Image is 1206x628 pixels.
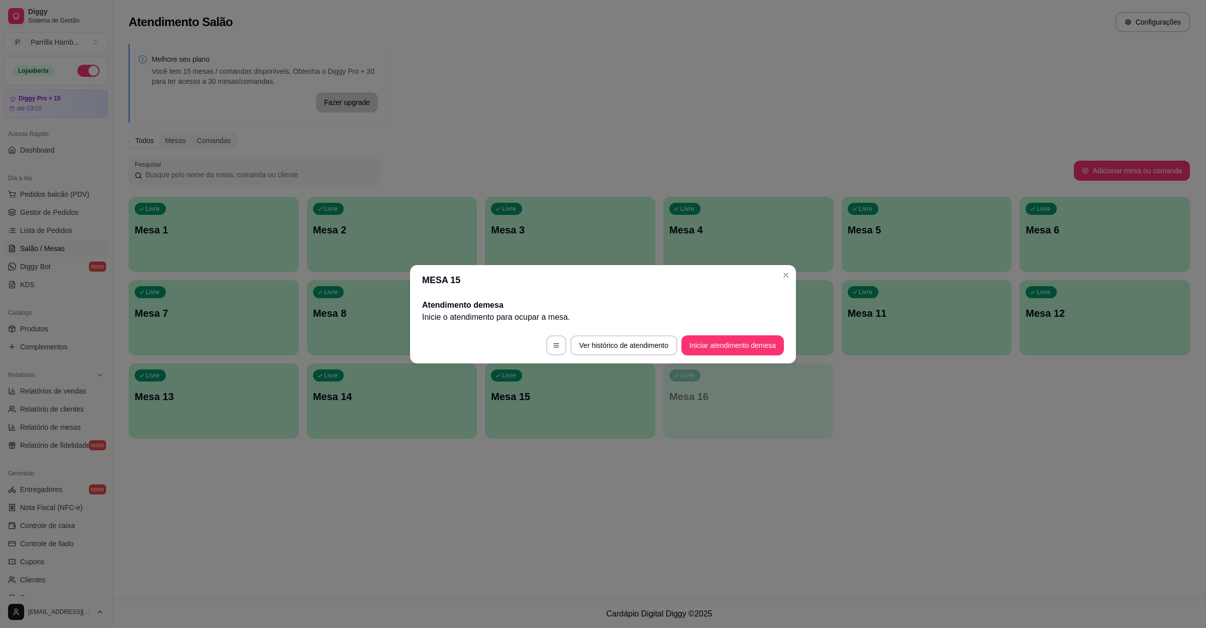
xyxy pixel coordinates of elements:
[422,299,784,311] h2: Atendimento de mesa
[681,335,784,355] button: Iniciar atendimento demesa
[778,267,794,283] button: Close
[410,265,796,295] header: MESA 15
[422,311,784,323] p: Inicie o atendimento para ocupar a mesa .
[570,335,677,355] button: Ver histórico de atendimento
